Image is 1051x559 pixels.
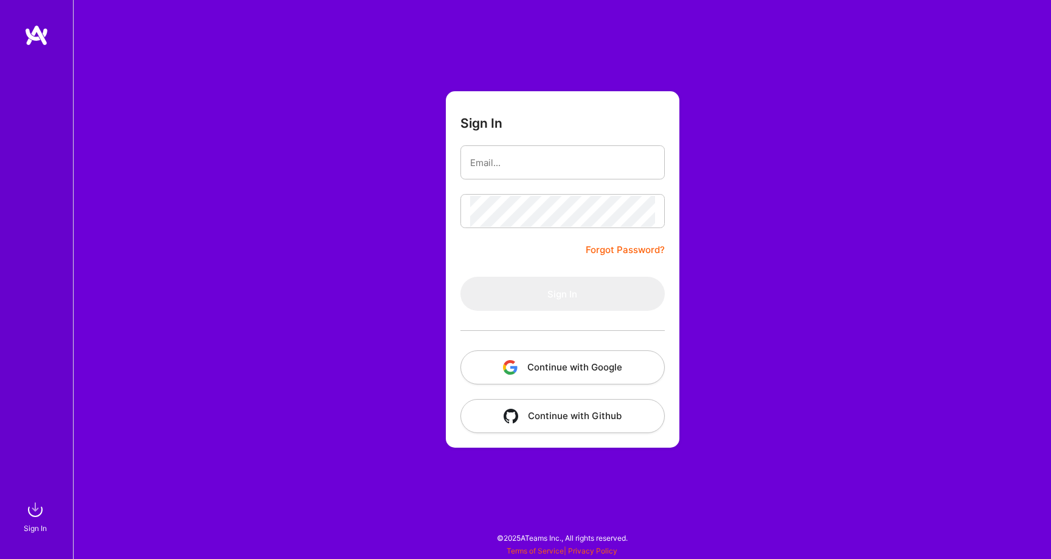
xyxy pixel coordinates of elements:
[24,522,47,535] div: Sign In
[503,360,518,375] img: icon
[460,350,665,384] button: Continue with Google
[24,24,49,46] img: logo
[507,546,617,555] span: |
[26,498,47,535] a: sign inSign In
[568,546,617,555] a: Privacy Policy
[586,243,665,257] a: Forgot Password?
[504,409,518,423] img: icon
[460,116,502,131] h3: Sign In
[460,277,665,311] button: Sign In
[73,523,1051,553] div: © 2025 ATeams Inc., All rights reserved.
[507,546,564,555] a: Terms of Service
[23,498,47,522] img: sign in
[460,399,665,433] button: Continue with Github
[470,147,655,178] input: Email...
